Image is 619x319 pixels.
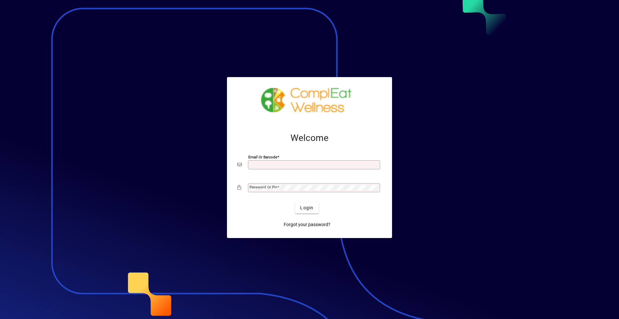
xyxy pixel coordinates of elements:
[295,202,319,214] button: Login
[248,155,277,159] mat-label: Email or Barcode
[250,185,277,189] mat-label: Password or Pin
[300,204,313,211] span: Login
[284,221,330,228] span: Forgot your password?
[237,133,382,144] h2: Welcome
[281,219,333,230] a: Forgot your password?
